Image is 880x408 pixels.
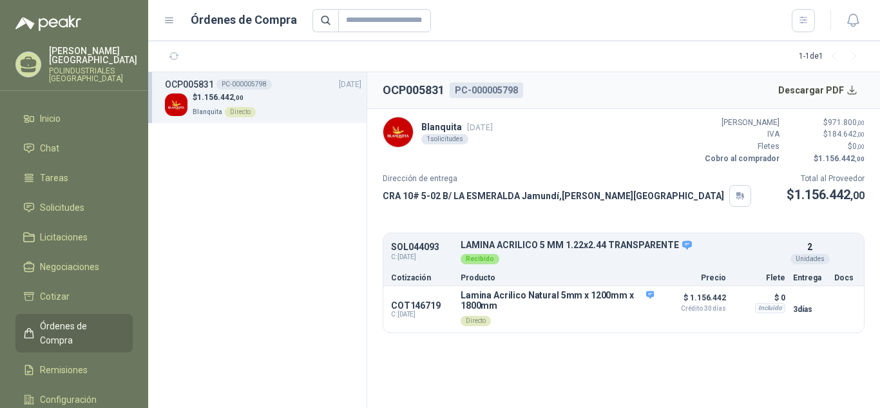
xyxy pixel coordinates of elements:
p: COT146719 [391,300,453,311]
span: 1.156.442 [794,187,865,202]
p: IVA [702,128,780,141]
span: Solicitudes [40,200,84,215]
p: [PERSON_NAME] [GEOGRAPHIC_DATA] [49,46,137,64]
span: Inicio [40,112,61,126]
div: Incluido [755,303,785,313]
div: PC-000005798 [450,83,523,98]
h2: OCP005831 [383,81,445,99]
p: Flete [734,274,785,282]
p: $ [193,92,256,104]
span: 1.156.442 [197,93,244,102]
a: Remisiones [15,358,133,382]
p: $ [787,153,865,165]
p: CRA 10# 5-02 B/ LA ESMERALDA Jamundí , [PERSON_NAME][GEOGRAPHIC_DATA] [383,189,724,203]
div: Recibido [461,254,499,264]
a: Cotizar [15,284,133,309]
span: [DATE] [467,122,493,132]
span: 184.642 [828,130,865,139]
a: Negociaciones [15,255,133,279]
p: Total al Proveedor [787,173,865,185]
p: $ [787,117,865,129]
span: Remisiones [40,363,88,377]
span: ,00 [857,131,865,138]
p: $ [787,128,865,141]
p: Producto [461,274,654,282]
p: Precio [662,274,726,282]
p: [PERSON_NAME] [702,117,780,129]
span: Cotizar [40,289,70,304]
p: $ 0 [734,290,785,306]
span: 971.800 [828,118,865,127]
span: [DATE] [339,79,361,91]
span: Chat [40,141,59,155]
p: Dirección de entrega [383,173,751,185]
img: Company Logo [383,117,413,147]
span: Configuración [40,393,97,407]
a: Órdenes de Compra [15,314,133,353]
span: Blanquita [193,108,222,115]
span: 0 [852,142,865,151]
p: $ 1.156.442 [662,290,726,312]
p: Docs [834,274,856,282]
div: Unidades [790,254,830,264]
h1: Órdenes de Compra [191,11,297,29]
div: Directo [225,107,256,117]
p: Fletes [702,141,780,153]
span: ,00 [855,155,865,162]
a: Tareas [15,166,133,190]
span: Tareas [40,171,68,185]
p: Cotización [391,274,453,282]
img: Company Logo [165,93,187,116]
div: PC-000005798 [216,79,272,90]
p: 2 [807,240,812,254]
a: Solicitudes [15,195,133,220]
span: 1.156.442 [818,154,865,163]
h3: OCP005831 [165,77,214,92]
span: ,00 [234,94,244,101]
div: Directo [461,316,491,326]
div: 1 - 1 de 1 [799,46,865,67]
span: Órdenes de Compra [40,319,120,347]
span: ,00 [857,119,865,126]
p: $ [787,141,865,153]
span: ,00 [850,189,865,202]
p: Cobro al comprador [702,153,780,165]
img: Logo peakr [15,15,81,31]
span: C: [DATE] [391,311,453,318]
a: Inicio [15,106,133,131]
span: Crédito 30 días [662,306,726,312]
p: $ [787,185,865,205]
span: C: [DATE] [391,252,453,262]
span: Licitaciones [40,230,88,244]
button: Descargar PDF [771,77,865,103]
p: LAMINA ACRILICO 5 MM 1.22x2.44 TRANSPARENTE [461,240,785,251]
p: Blanquita [421,120,493,134]
div: 1 solicitudes [421,134,468,144]
span: ,00 [857,143,865,150]
a: Licitaciones [15,225,133,249]
a: Chat [15,136,133,160]
p: POLINDUSTRIALES [GEOGRAPHIC_DATA] [49,67,137,83]
p: SOL044093 [391,242,453,252]
a: OCP005831PC-000005798[DATE] Company Logo$1.156.442,00BlanquitaDirecto [165,77,361,118]
p: Lamina Acrilico Natural 5mm x 1200mm x 1800mm [461,290,654,311]
p: 3 días [793,302,827,317]
p: Entrega [793,274,827,282]
span: Negociaciones [40,260,99,274]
